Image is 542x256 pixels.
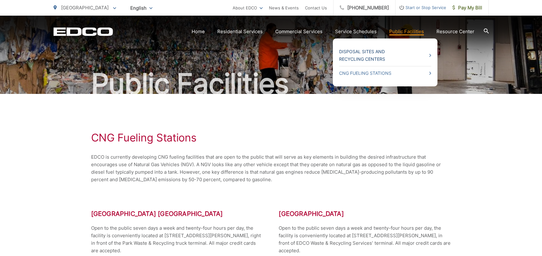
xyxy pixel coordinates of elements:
[91,210,263,218] h3: [GEOGRAPHIC_DATA] [GEOGRAPHIC_DATA]
[217,28,263,35] a: Residential Services
[335,28,377,35] a: Service Schedules
[436,28,474,35] a: Resource Center
[61,5,109,11] span: [GEOGRAPHIC_DATA]
[233,4,263,12] a: About EDCO
[192,28,205,35] a: Home
[269,4,299,12] a: News & Events
[91,153,451,183] p: EDCO is currently developing CNG fueling facilities that are open to the public that will serve a...
[54,68,489,100] h2: Public Facilities
[339,48,431,63] a: Disposal Sites and Recycling Centers
[452,4,482,12] span: Pay My Bill
[275,28,323,35] a: Commercial Services
[389,28,424,35] a: Public Facilities
[126,3,157,13] span: English
[339,69,431,77] a: CNG Fueling Stations
[279,210,451,218] h3: [GEOGRAPHIC_DATA]
[91,224,263,254] p: Open to the public seven days a week and twenty-four hours per day, the facility is conveniently ...
[279,224,451,254] p: Open to the public seven days a week and twenty-four hours per day, the facility is conveniently ...
[305,4,327,12] a: Contact Us
[54,27,113,36] a: EDCD logo. Return to the homepage.
[91,131,451,144] h2: CNG Fueling Stations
